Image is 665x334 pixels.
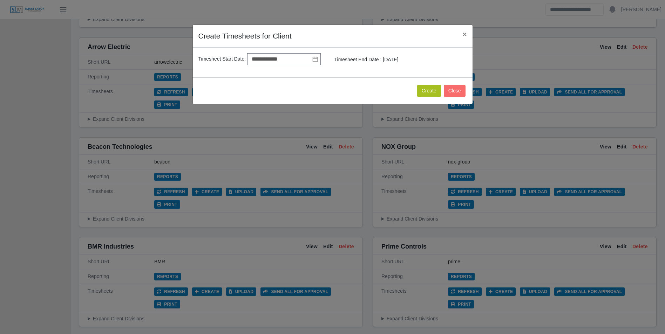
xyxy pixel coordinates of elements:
button: Close [457,25,472,43]
label: Timesheet Start Date: [198,55,246,63]
button: Create [417,85,441,97]
span: × [462,30,467,38]
button: Close [444,85,466,97]
label: Timesheet End Date : [334,56,382,63]
h4: Create Timesheets for Client [198,30,292,42]
span: [DATE] [383,57,398,62]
